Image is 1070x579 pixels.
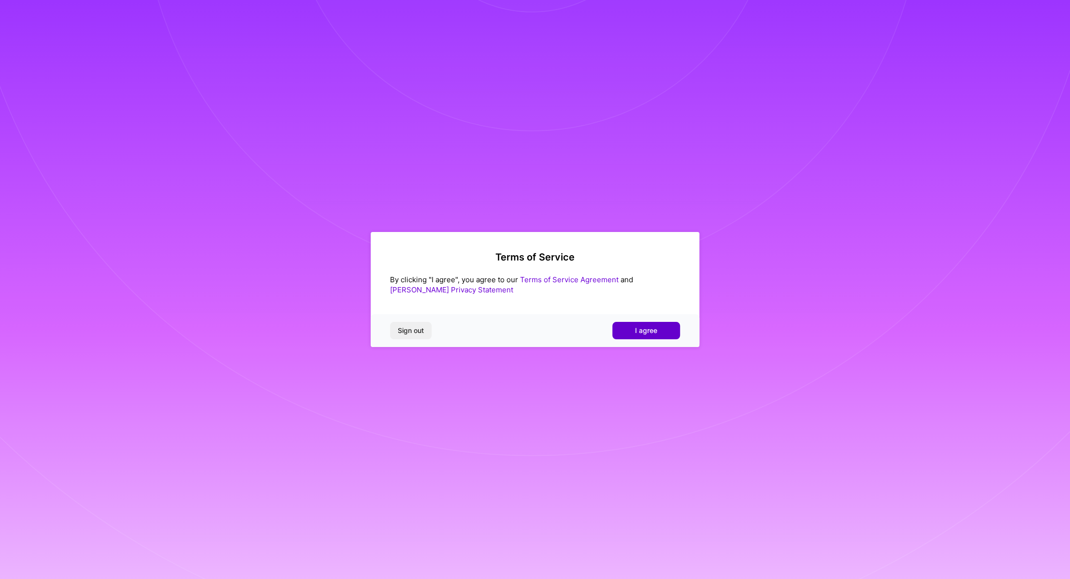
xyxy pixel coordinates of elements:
span: Sign out [398,326,424,335]
h2: Terms of Service [390,251,680,263]
div: By clicking "I agree", you agree to our and [390,275,680,295]
a: [PERSON_NAME] Privacy Statement [390,285,513,294]
button: Sign out [390,322,432,339]
a: Terms of Service Agreement [520,275,619,284]
span: I agree [635,326,657,335]
button: I agree [612,322,680,339]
